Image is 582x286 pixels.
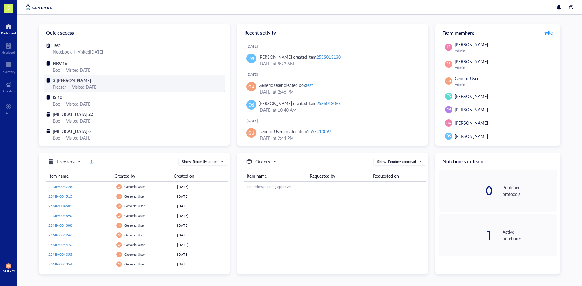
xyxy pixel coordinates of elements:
span: GU [118,263,120,265]
span: 25MM004582 [48,203,72,209]
div: Team members [435,24,560,41]
a: Notebook [2,41,15,54]
div: [DATE] [177,184,226,189]
div: Show: Recently added [182,159,218,164]
div: | [69,84,70,90]
div: Notebooks in Team [435,153,560,170]
div: Generic User created item [259,128,331,135]
span: 25MM004690 [48,213,72,218]
a: Analytics [2,80,15,93]
span: GU [118,244,120,246]
span: DS [249,55,254,62]
div: | [62,134,64,141]
span: GU [446,79,451,84]
span: Test [53,42,60,48]
div: Notebook [53,48,72,55]
a: 25MM005246 [48,232,112,238]
span: [MEDICAL_DATA] 22 [53,111,93,117]
span: 25MM004388 [48,223,72,228]
div: [DATE] [246,72,423,77]
div: [DATE] at 2:44 PM [259,135,418,141]
span: CS [447,94,451,99]
div: 1 [439,229,493,241]
a: 25MM004355 [48,252,112,257]
div: | [62,117,64,124]
th: Created by [112,170,171,182]
div: Account [3,269,15,272]
span: [PERSON_NAME] [455,41,488,48]
div: Generic User created box [259,82,313,88]
span: [PERSON_NAME] [455,93,488,99]
span: [PERSON_NAME] [455,133,488,139]
span: [MEDICAL_DATA] 6 [53,128,91,134]
div: Analytics [2,89,15,93]
div: 25SS013098 [316,100,341,106]
div: [DATE] at 2:46 PM [259,88,418,95]
div: Active notebooks [503,228,557,242]
span: [PERSON_NAME] [455,58,488,64]
div: test [306,82,313,88]
div: Show: Pending approval [377,159,416,164]
a: 25MM004476 [48,242,112,248]
span: SS [447,61,451,67]
div: 0 [439,185,493,197]
div: Inventory [2,70,15,74]
div: Visited [DATE] [78,48,103,55]
div: Add [6,111,12,115]
div: Freezer [53,84,66,90]
div: Visited [DATE] [66,134,92,141]
h5: Freezers [57,158,75,165]
span: [PERSON_NAME] [455,107,488,113]
div: Quick access [39,24,230,41]
div: [DATE] [177,232,226,238]
button: Invite [542,28,553,38]
a: 25MM004515 [48,194,112,199]
div: [PERSON_NAME] created item [259,54,341,60]
span: GU [248,130,254,136]
div: Published protocols [503,184,557,197]
a: 25MM004388 [48,223,112,228]
span: GU [118,224,120,227]
h5: Orders [255,158,270,165]
div: [DATE] at 8:23 AM [259,60,418,67]
div: [DATE] [246,44,423,49]
span: Generic User [124,184,145,189]
span: IS 10 [53,94,62,100]
span: S [7,4,10,12]
th: Requested on [371,170,426,182]
span: GU [118,253,120,256]
div: [DATE] [177,223,226,228]
div: No orders pending approval [247,184,424,189]
a: 25MM004690 [48,213,112,219]
a: DS[PERSON_NAME] created item25SS013130[DATE] at 8:23 AM [242,51,423,69]
span: 25MM005246 [48,232,72,238]
span: 25MM004476 [48,242,72,247]
span: GU [118,205,120,207]
div: 25SS013097 [307,128,331,134]
span: Invite [542,30,553,36]
div: [DATE] [246,118,423,123]
span: HG [446,120,451,125]
a: 25MM004726 [48,184,112,189]
span: JE [447,44,450,50]
span: Generic User [124,242,145,247]
div: [DATE] [177,213,226,219]
a: GUGeneric User created boxtest[DATE] at 2:46 PM [242,79,423,97]
div: [DATE] [177,194,226,199]
div: Visited [DATE] [66,67,92,73]
div: [DATE] [177,242,226,248]
span: GU [118,215,120,217]
div: | [62,67,64,73]
th: Requested by [307,170,370,182]
span: HBV 16 [53,60,67,66]
div: | [62,100,64,107]
span: DS [446,133,451,139]
span: 25MM004515 [48,194,72,199]
span: GU [118,195,120,198]
span: Generic User [124,223,145,228]
span: DS [249,101,254,108]
a: GUGeneric User created item25SS013097[DATE] at 2:44 PM [242,126,423,144]
div: Visited [DATE] [66,117,92,124]
div: [PERSON_NAME] created item [259,100,341,107]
